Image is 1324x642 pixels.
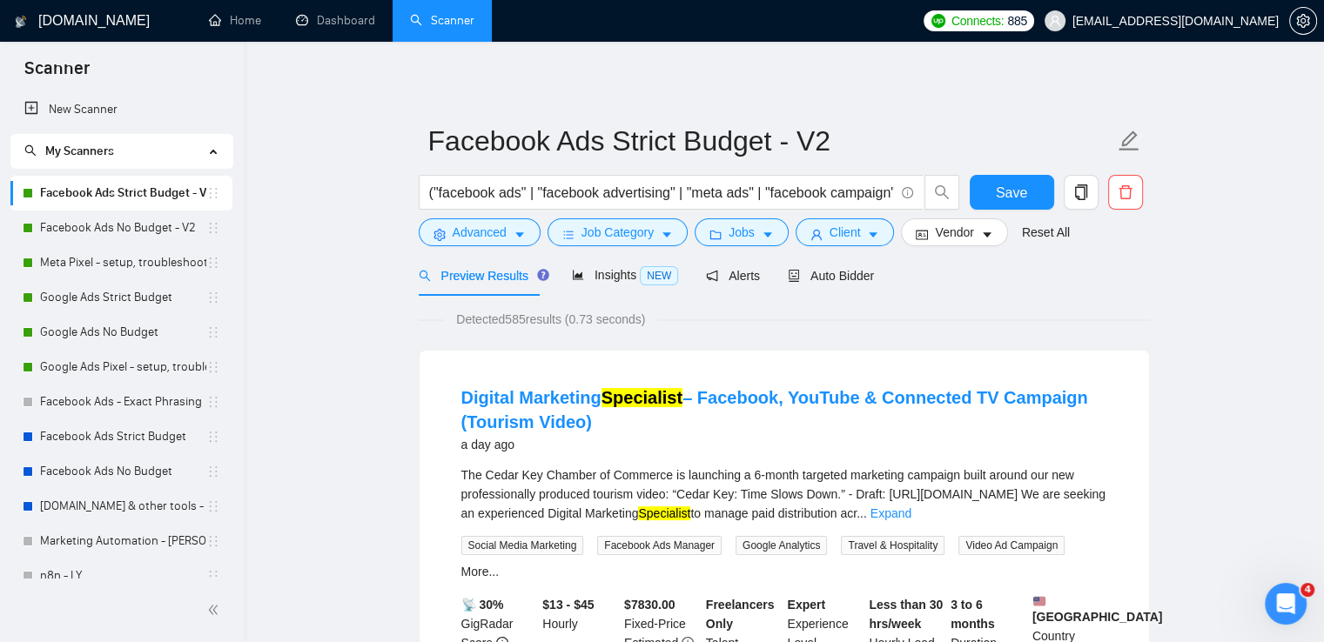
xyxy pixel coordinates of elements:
[40,558,206,593] a: n8n - LY
[1108,175,1143,210] button: delete
[40,454,206,489] a: Facebook Ads No Budget
[10,419,232,454] li: Facebook Ads Strict Budget
[1118,130,1140,152] span: edit
[10,385,232,419] li: Facebook Ads - Exact Phrasing
[419,270,431,282] span: search
[548,218,688,246] button: barsJob Categorycaret-down
[1300,583,1314,597] span: 4
[901,218,1007,246] button: idcardVendorcaret-down
[788,269,874,283] span: Auto Bidder
[958,536,1065,555] span: Video Ad Campaign
[1007,11,1026,30] span: 885
[40,350,206,385] a: Google Ads Pixel - setup, troubleshooting, tracking
[461,565,500,578] a: More...
[706,598,775,631] b: Freelancers Only
[1032,595,1163,624] b: [GEOGRAPHIC_DATA]
[572,269,584,281] span: area-chart
[841,536,944,555] span: Travel & Hospitality
[924,175,959,210] button: search
[796,218,895,246] button: userClientcaret-down
[40,315,206,350] a: Google Ads No Budget
[10,454,232,489] li: Facebook Ads No Budget
[951,598,995,631] b: 3 to 6 months
[410,13,474,28] a: searchScanner
[10,92,232,127] li: New Scanner
[931,14,945,28] img: upwork-logo.png
[40,489,206,524] a: [DOMAIN_NAME] & other tools - [PERSON_NAME]
[428,119,1114,163] input: Scanner name...
[419,269,544,283] span: Preview Results
[1290,14,1316,28] span: setting
[206,465,220,478] span: holder
[661,228,673,241] span: caret-down
[10,315,232,350] li: Google Ads No Budget
[40,245,206,280] a: Meta Pixel - setup, troubleshooting, tracking
[514,228,526,241] span: caret-down
[206,430,220,444] span: holder
[925,184,958,200] span: search
[1064,175,1099,210] button: copy
[10,176,232,211] li: Facebook Ads Strict Budget - V2
[1022,223,1070,242] a: Reset All
[40,524,206,558] a: Marketing Automation - [PERSON_NAME]
[15,8,27,36] img: logo
[916,228,928,241] span: idcard
[10,524,232,558] li: Marketing Automation - Lilia Y.
[419,218,541,246] button: settingAdvancedcaret-down
[981,228,993,241] span: caret-down
[10,280,232,315] li: Google Ads Strict Budget
[602,388,682,407] mark: Specialist
[951,11,1004,30] span: Connects:
[736,536,827,555] span: Google Analytics
[444,310,657,329] span: Detected 585 results (0.73 seconds)
[1033,595,1045,607] img: 🇺🇸
[40,385,206,419] a: Facebook Ads - Exact Phrasing
[24,144,114,158] span: My Scanners
[640,266,678,285] span: NEW
[10,489,232,524] li: Make.com & other tools - Lilia Y.
[762,228,774,241] span: caret-down
[996,182,1027,204] span: Save
[429,182,894,204] input: Search Freelance Jobs...
[1265,583,1307,625] iframe: Intercom live chat
[206,569,220,583] span: holder
[206,291,220,304] span: holder
[10,350,232,385] li: Google Ads Pixel - setup, troubleshooting, tracking
[638,506,690,520] mark: Specialist
[1289,14,1317,28] a: setting
[10,56,104,92] span: Scanner
[1289,7,1317,35] button: setting
[10,245,232,280] li: Meta Pixel - setup, troubleshooting, tracking
[788,598,826,612] b: Expert
[206,186,220,200] span: holder
[461,465,1107,523] div: The Cedar Key Chamber of Commerce is launching a 6-month targeted marketing campaign built around...
[624,598,675,612] b: $ 7830.00
[24,144,37,157] span: search
[581,223,654,242] span: Job Category
[542,598,594,612] b: $13 - $45
[40,176,206,211] a: Facebook Ads Strict Budget - V2
[870,506,911,520] a: Expand
[830,223,861,242] span: Client
[1109,184,1142,200] span: delete
[40,419,206,454] a: Facebook Ads Strict Budget
[867,228,879,241] span: caret-down
[296,13,375,28] a: dashboardDashboard
[706,270,718,282] span: notification
[10,558,232,593] li: n8n - LY
[453,223,507,242] span: Advanced
[206,256,220,270] span: holder
[1065,184,1098,200] span: copy
[461,388,1088,431] a: Digital MarketingSpecialist– Facebook, YouTube & Connected TV Campaign (Tourism Video)
[206,534,220,548] span: holder
[709,228,722,241] span: folder
[729,223,755,242] span: Jobs
[935,223,973,242] span: Vendor
[24,92,218,127] a: New Scanner
[572,268,678,282] span: Insights
[206,221,220,235] span: holder
[1049,15,1061,27] span: user
[209,13,261,28] a: homeHome
[695,218,789,246] button: folderJobscaret-down
[788,270,800,282] span: robot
